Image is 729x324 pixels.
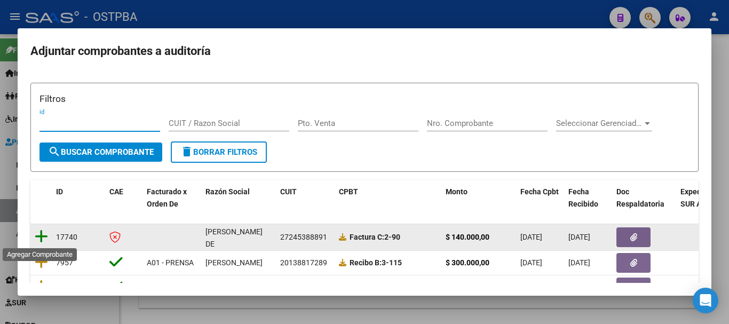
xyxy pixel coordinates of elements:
[446,233,489,241] strong: $ 140.000,00
[105,180,142,216] datatable-header-cell: CAE
[205,226,272,262] div: [PERSON_NAME] DE [PERSON_NAME]
[616,187,664,208] span: Doc Respaldatoria
[109,187,123,196] span: CAE
[48,147,154,157] span: Buscar Comprobante
[56,258,73,267] span: 7957
[693,288,718,313] div: Open Intercom Messenger
[441,180,516,216] datatable-header-cell: Monto
[280,258,327,267] span: 20138817289
[52,180,105,216] datatable-header-cell: ID
[147,258,194,267] span: A01 - PRENSA
[520,258,542,267] span: [DATE]
[568,233,590,241] span: [DATE]
[568,187,598,208] span: Fecha Recibido
[339,187,358,196] span: CPBT
[39,92,690,106] h3: Filtros
[205,187,250,196] span: Razón Social
[147,187,187,208] span: Facturado x Orden De
[568,258,590,267] span: [DATE]
[335,180,441,216] datatable-header-cell: CPBT
[520,233,542,241] span: [DATE]
[205,257,263,269] div: [PERSON_NAME]
[564,180,612,216] datatable-header-cell: Fecha Recibido
[142,180,201,216] datatable-header-cell: Facturado x Orden De
[56,187,63,196] span: ID
[205,281,253,294] div: PRORAM S. A.
[350,258,382,267] span: Recibo B:
[30,41,699,61] h2: Adjuntar comprobantes a auditoría
[56,233,77,241] span: 17740
[612,180,676,216] datatable-header-cell: Doc Respaldatoria
[171,141,267,163] button: Borrar Filtros
[39,143,162,162] button: Buscar Comprobante
[280,187,297,196] span: CUIT
[280,233,327,241] span: 27245388891
[516,180,564,216] datatable-header-cell: Fecha Cpbt
[446,187,467,196] span: Monto
[520,187,559,196] span: Fecha Cpbt
[276,180,335,216] datatable-header-cell: CUIT
[180,147,257,157] span: Borrar Filtros
[350,258,402,267] strong: 3-115
[446,258,489,267] strong: $ 300.000,00
[556,118,643,128] span: Seleccionar Gerenciador
[180,145,193,158] mat-icon: delete
[680,187,728,208] span: Expediente SUR Asociado
[350,233,384,241] span: Factura C:
[201,180,276,216] datatable-header-cell: Razón Social
[48,145,61,158] mat-icon: search
[350,233,400,241] strong: 2-90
